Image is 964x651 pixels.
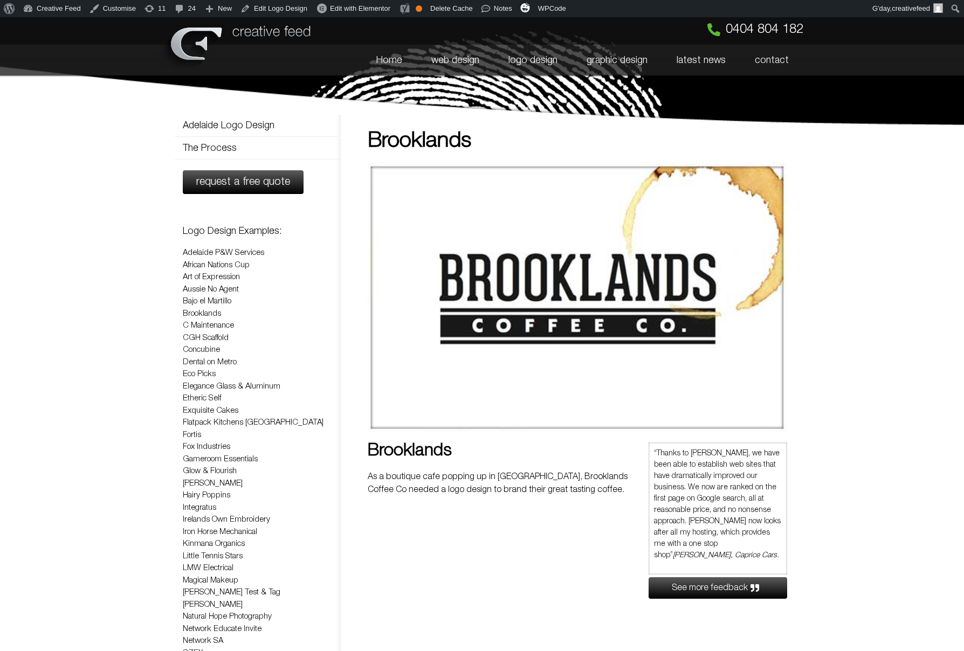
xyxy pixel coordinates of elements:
p: As a boutique cafe popping up in [GEOGRAPHIC_DATA], Brooklands Coffee Co needed a logo design to ... [368,470,632,496]
a: Bajo el Martillo [183,297,231,305]
a: Flatpack Kitchens [GEOGRAPHIC_DATA] [183,419,323,426]
a: Irelands Own Embroidery [183,516,270,523]
a: latest news [662,45,740,76]
a: Adelaide Logo Design [175,115,341,136]
a: African Nations Cup [183,261,250,269]
a: Magical Makeup [183,577,238,584]
a: web design [417,45,494,76]
div: OK [416,5,422,12]
a: graphic design [572,45,662,76]
a: Network SA [183,637,223,645]
a: See more feedback [649,577,787,599]
a: The Process [175,137,341,159]
h1: Brooklands [368,130,787,152]
nav: Menu [175,114,341,160]
a: Art of Expression [183,273,240,281]
a: Home [362,45,417,76]
a: Little Tennis Stars [183,552,243,560]
a: Hairy Poppins [183,491,230,499]
a: [PERSON_NAME] Test & Tag [183,588,280,596]
a: Elegance Glass & Aluminum [183,383,280,390]
a: Iron Horse Mechanical [183,528,257,536]
a: Fortis [183,431,201,439]
a: logo design [494,45,572,76]
a: request a free quote [183,170,304,194]
span: request a free quote [196,177,290,188]
a: Natural Hope Photography [183,613,272,620]
h3: Logo Design Examples: [183,226,333,236]
h2: Brooklands [368,442,632,460]
a: Fox Industries [183,443,230,451]
img: svg+xml;base64,PHN2ZyB4bWxucz0iaHR0cDovL3d3dy53My5vcmcvMjAwMC9zdmciIHZpZXdCb3g9IjAgMCAzMiAzMiI+PG... [520,3,530,12]
nav: Menu [320,45,803,76]
a: Exquisite Cakes [183,407,238,414]
a: C Maintenance [183,322,234,329]
a: Eco Picks [183,370,216,378]
a: Kinmana Organics [183,540,245,548]
span: creativefeed [892,4,930,12]
a: CGH Scaffold [183,334,229,342]
em: [PERSON_NAME], Caprice Cars. [673,552,779,559]
span: See more feedback [672,584,748,592]
a: [PERSON_NAME] [183,480,243,487]
span: 0404 804 182 [726,23,803,36]
a: Integratus [183,504,216,511]
a: Brooklands [183,310,221,317]
a: Gameroom Essentials [183,455,258,463]
a: Etheric Self [183,394,221,402]
a: Adelaide P&W Services [183,249,264,257]
a: contact [740,45,803,76]
a: [PERSON_NAME] [183,601,243,608]
a: 0404 804 182 [707,23,803,36]
a: Concubine [183,346,220,354]
a: Glow & Flourish [183,467,237,475]
a: Aussie No Agent [183,286,239,293]
a: Network Educate Invite [183,625,261,633]
a: Dental on Metro [183,358,237,366]
p: “Thanks to [PERSON_NAME], we have been able to establish web sites that have dramatically improve... [654,448,782,561]
span: Edit with Elementor [330,4,390,12]
a: LMW Electrical [183,564,233,572]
